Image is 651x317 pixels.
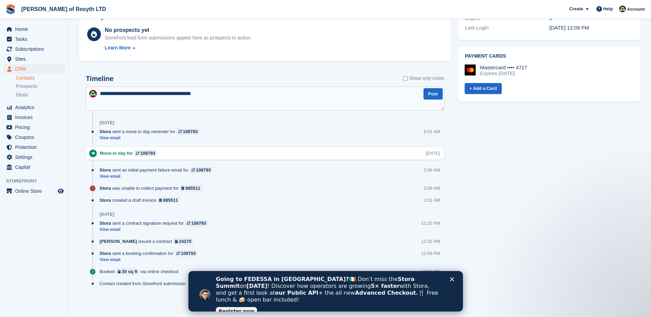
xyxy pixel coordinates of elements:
div: Expires [DATE] [480,70,527,77]
div: 2:06 AM [424,167,440,173]
div: 108793 [196,167,211,173]
img: stora-icon-8386f47178a22dfd0bd8f6a31ec36ba5ce8667c1dd55bd0f319d3a0aa187defe.svg [5,4,16,14]
h2: Payment cards [465,54,634,59]
a: menu [3,142,65,152]
a: menu [3,122,65,132]
div: 30 sq ft [122,268,138,275]
a: 24270 [173,238,193,245]
span: Storefront [6,178,68,185]
span: Stora [100,185,111,191]
time: 2025-09-18 11:09:26 UTC [549,25,589,31]
div: Move-in day for [100,150,160,156]
span: Stora [100,167,111,173]
a: Deals [16,91,65,98]
h2: Timeline [86,75,114,83]
div: 12:32 PM [421,220,440,226]
a: menu [3,113,65,122]
span: Protection [15,142,56,152]
button: Post [423,88,443,99]
a: menu [3,34,65,44]
a: menu [3,44,65,54]
a: Contacts [16,75,65,81]
a: 885511 [158,197,180,203]
a: menu [3,64,65,74]
span: Stora [100,220,111,226]
a: 108793 [185,220,208,226]
div: sent an initial payment failure email for [100,167,216,173]
a: Learn More [105,44,252,51]
div: 108793 [191,220,206,226]
span: Help [603,5,613,12]
div: sent a contract signature request for [100,220,211,226]
div: was unable to collect payment for [100,185,206,191]
img: Anne Thomson [619,5,626,12]
div: 24270 [179,238,191,245]
iframe: Intercom live chat banner [188,271,463,312]
a: menu [3,54,65,64]
span: Account [627,6,645,13]
div: 108793 [183,128,198,135]
a: View email [100,135,203,141]
a: View email [100,174,216,179]
div: 1:01 AM [424,197,440,203]
a: 30 sq ft [116,268,139,275]
div: Contact created from Storefront submission [100,280,189,287]
div: issued a contract [100,238,197,245]
a: menu [3,162,65,172]
span: Settings [15,152,56,162]
a: + Add a Card [465,83,502,94]
span: Sites [15,54,56,64]
span: Pricing [15,122,56,132]
span: Create [569,5,583,12]
div: 12:32 PM [421,238,440,245]
a: menu [3,24,65,34]
a: Register now [27,36,69,44]
div: 6:01 AM [424,128,440,135]
div: Last Login [465,24,549,32]
div: 2:06 AM [424,185,440,191]
span: Stora [100,250,111,257]
span: Tasks [15,34,56,44]
a: 108793 [134,150,157,156]
span: Capital [15,162,56,172]
div: No prospects yet [105,26,252,34]
a: 885511 [180,185,202,191]
div: Close [261,6,268,10]
div: Mastercard •••• 4717 [480,64,527,71]
div: 885511 [163,197,178,203]
a: 108793 [190,167,212,173]
span: Stora [100,197,111,203]
a: menu [3,132,65,142]
div: created a draft invoice [100,197,183,203]
span: Analytics [15,103,56,112]
a: menu [3,152,65,162]
a: View email [100,227,211,233]
span: [PERSON_NAME] [100,238,137,245]
span: CRM [15,64,56,74]
a: View email [100,257,201,263]
span: Deals [16,92,28,98]
a: menu [3,186,65,196]
span: Online Store [15,186,56,196]
div: [DATE] [426,150,440,156]
a: Preview store [57,187,65,195]
span: Subscriptions [15,44,56,54]
div: [DATE] [100,212,114,217]
a: 108793 [175,250,197,257]
div: 12:08 PM [421,268,440,275]
div: sent a booking confirmation for [100,250,201,257]
div: Storefront lead form submissions appear here as prospects to action. [105,34,252,42]
a: Prospects [16,83,65,90]
div: 12:09 PM [421,250,440,257]
span: Prospects [16,83,37,90]
div: 108793 [140,150,155,156]
div: Learn More [105,44,130,51]
span: Coupons [15,132,56,142]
